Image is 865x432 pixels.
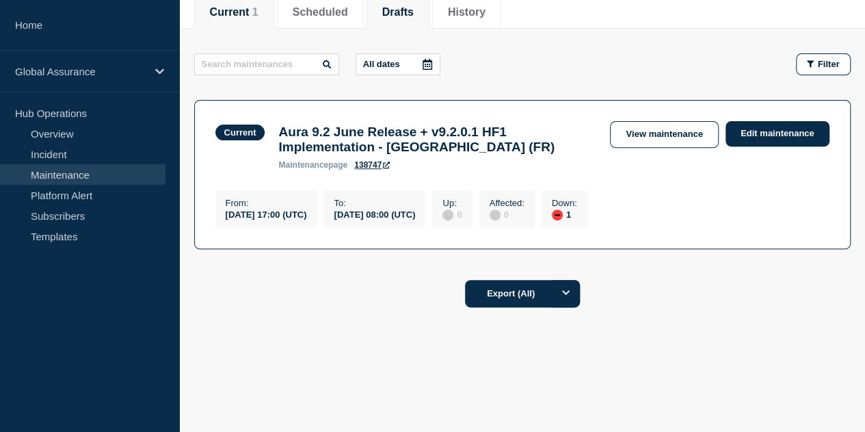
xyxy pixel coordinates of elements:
button: Filter [796,53,851,75]
div: down [552,209,563,220]
a: 138747 [354,160,390,170]
div: disabled [490,209,501,220]
span: maintenance [278,160,328,170]
button: All dates [356,53,440,75]
p: Up : [442,198,462,208]
input: Search maintenances [194,53,339,75]
p: Down : [552,198,577,208]
a: Edit maintenance [726,121,829,147]
p: From : [226,198,307,208]
h3: Aura 9.2 June Release + v9.2.0.1 HF1 Implementation - [GEOGRAPHIC_DATA] (FR) [278,125,596,155]
p: page [278,160,347,170]
div: [DATE] 17:00 (UTC) [226,208,307,220]
p: Affected : [490,198,524,208]
span: 1 [252,6,258,18]
a: View maintenance [610,121,718,148]
div: 0 [442,208,462,220]
button: Drafts [382,6,414,18]
button: History [448,6,485,18]
button: Current 1 [210,6,258,18]
span: Filter [818,59,840,69]
div: disabled [442,209,453,220]
div: 0 [490,208,524,220]
button: Options [553,280,580,307]
button: Scheduled [293,6,348,18]
p: All dates [363,59,400,69]
p: Global Assurance [15,66,146,77]
div: [DATE] 08:00 (UTC) [334,208,415,220]
p: To : [334,198,415,208]
button: Export (All) [465,280,580,307]
div: 1 [552,208,577,220]
div: Current [224,127,256,138]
